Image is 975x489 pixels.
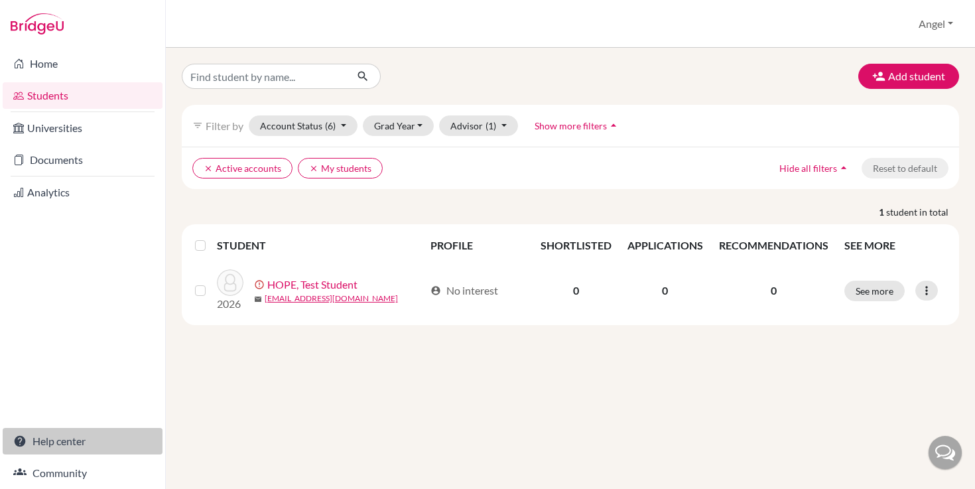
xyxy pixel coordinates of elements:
[533,230,619,261] th: SHORTLISTED
[192,120,203,131] i: filter_list
[607,119,620,132] i: arrow_drop_up
[182,64,346,89] input: Find student by name...
[31,9,58,21] span: Help
[486,120,496,131] span: (1)
[913,11,959,36] button: Angel
[204,164,213,173] i: clear
[535,120,607,131] span: Show more filters
[719,283,828,299] p: 0
[3,147,162,173] a: Documents
[430,283,498,299] div: No interest
[206,119,243,132] span: Filter by
[309,164,318,173] i: clear
[3,82,162,109] a: Students
[837,161,850,175] i: arrow_drop_up
[439,115,518,136] button: Advisor(1)
[254,295,262,303] span: mail
[217,296,243,312] p: 2026
[265,293,398,305] a: [EMAIL_ADDRESS][DOMAIN_NAME]
[3,50,162,77] a: Home
[3,115,162,141] a: Universities
[11,13,64,35] img: Bridge-U
[711,230,836,261] th: RECOMMENDATIONS
[619,230,711,261] th: APPLICATIONS
[217,230,422,261] th: STUDENT
[533,261,619,320] td: 0
[886,205,959,219] span: student in total
[254,279,267,290] span: error_outline
[844,281,905,301] button: See more
[858,64,959,89] button: Add student
[836,230,954,261] th: SEE MORE
[249,115,357,136] button: Account Status(6)
[779,163,837,174] span: Hide all filters
[363,115,434,136] button: Grad Year
[267,277,357,293] a: HOPE, Test Student
[619,261,711,320] td: 0
[430,285,441,296] span: account_circle
[3,428,162,454] a: Help center
[298,158,383,178] button: clearMy students
[422,230,533,261] th: PROFILE
[523,115,631,136] button: Show more filtersarrow_drop_up
[217,269,243,296] img: HOPE, Test Student
[3,179,162,206] a: Analytics
[192,158,292,178] button: clearActive accounts
[3,460,162,486] a: Community
[862,158,948,178] button: Reset to default
[768,158,862,178] button: Hide all filtersarrow_drop_up
[325,120,336,131] span: (6)
[879,205,886,219] strong: 1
